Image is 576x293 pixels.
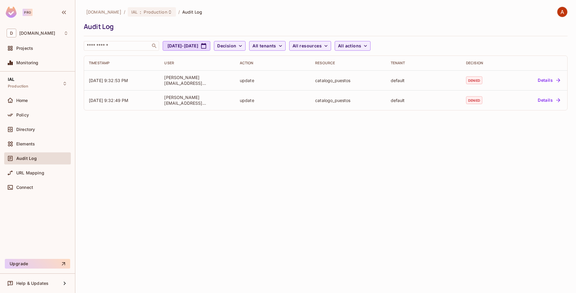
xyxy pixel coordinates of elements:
[139,10,142,14] span: :
[89,61,155,65] div: Timestamp
[5,259,70,269] button: Upgrade
[86,9,121,15] span: the active workspace
[16,142,35,146] span: Elements
[535,75,562,85] button: Details
[293,42,322,50] span: All resources
[240,78,305,83] div: update
[338,42,361,50] span: All actions
[557,7,567,17] img: ALFREDO MINOR VARELA
[182,9,202,15] span: Audit Log
[391,78,456,83] div: default
[131,9,137,15] span: IAL
[124,9,125,15] li: /
[315,78,381,83] div: catalogo_puestos
[178,9,180,15] li: /
[16,170,44,175] span: URL Mapping
[466,96,482,104] span: denied
[6,7,17,18] img: SReyMgAAAABJRU5ErkJggg==
[315,61,381,65] div: Resource
[23,9,33,16] div: Pro
[144,9,167,15] span: Production
[391,61,456,65] div: Tenant
[289,41,331,51] button: All resources
[240,97,305,103] div: update
[16,156,37,161] span: Audit Log
[163,41,210,51] button: [DATE]-[DATE]
[16,113,29,117] span: Policy
[164,75,230,86] div: [PERSON_NAME][EMAIL_ADDRESS][PERSON_NAME][DOMAIN_NAME]
[214,41,246,51] button: Decision
[16,281,49,286] span: Help & Updates
[89,78,128,83] span: [DATE] 9:32:53 PM
[19,31,55,36] span: Workspace: deacero.com
[217,42,236,50] span: Decision
[240,61,305,65] div: Action
[315,97,381,103] div: catalogo_puestos
[164,94,230,106] div: [PERSON_NAME][EMAIL_ADDRESS][PERSON_NAME][DOMAIN_NAME]
[16,127,35,132] span: Directory
[164,61,230,65] div: User
[249,41,285,51] button: All tenants
[7,29,16,37] span: D
[16,60,39,65] span: Monitoring
[535,95,562,105] button: Details
[8,84,29,89] span: Production
[89,98,129,103] span: [DATE] 9:32:49 PM
[16,46,33,51] span: Projects
[466,61,501,65] div: Decision
[84,22,565,31] div: Audit Log
[16,98,28,103] span: Home
[391,97,456,103] div: default
[8,77,14,82] span: IAL
[252,42,276,50] span: All tenants
[335,41,371,51] button: All actions
[16,185,33,190] span: Connect
[466,76,482,84] span: denied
